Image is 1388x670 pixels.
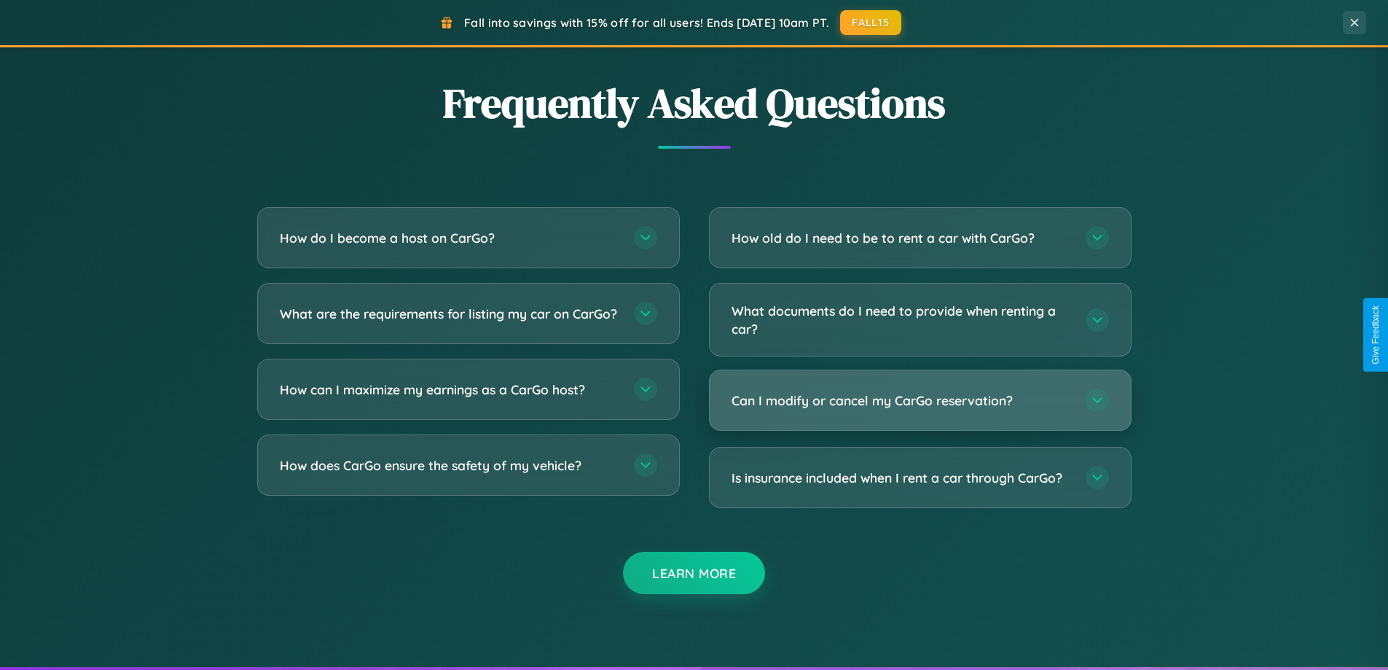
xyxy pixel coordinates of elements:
div: Give Feedback [1371,305,1381,365]
button: FALL15 [840,10,901,35]
h3: What documents do I need to provide when renting a car? [732,302,1071,338]
h3: How does CarGo ensure the safety of my vehicle? [280,456,619,475]
h3: What are the requirements for listing my car on CarGo? [280,305,619,323]
h3: Can I modify or cancel my CarGo reservation? [732,392,1071,410]
h3: How old do I need to be to rent a car with CarGo? [732,229,1071,247]
h3: How can I maximize my earnings as a CarGo host? [280,381,619,399]
button: Learn More [623,552,765,594]
h2: Frequently Asked Questions [257,75,1132,131]
h3: How do I become a host on CarGo? [280,229,619,247]
h3: Is insurance included when I rent a car through CarGo? [732,469,1071,487]
span: Fall into savings with 15% off for all users! Ends [DATE] 10am PT. [464,15,829,30]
